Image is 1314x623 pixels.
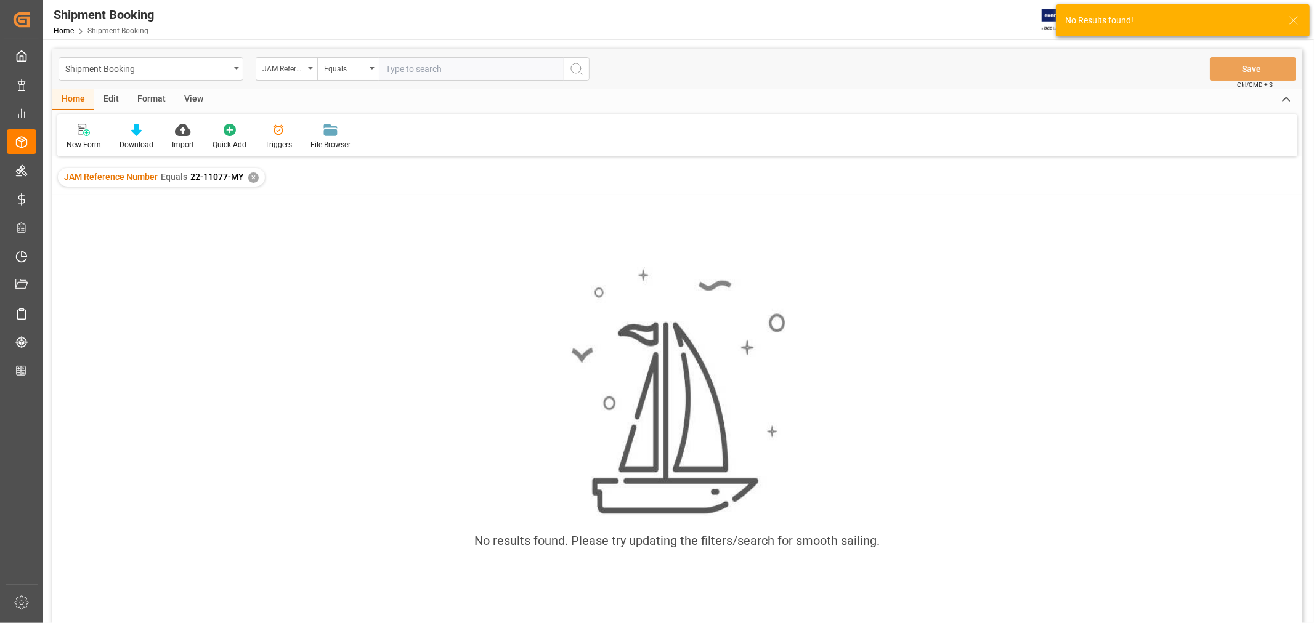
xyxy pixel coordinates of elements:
[172,139,194,150] div: Import
[317,57,379,81] button: open menu
[324,60,366,74] div: Equals
[94,89,128,110] div: Edit
[67,139,101,150] div: New Form
[310,139,351,150] div: File Browser
[1210,57,1296,81] button: Save
[262,60,304,74] div: JAM Reference Number
[52,89,94,110] div: Home
[570,267,785,516] img: smooth_sailing.jpeg
[54,26,74,35] a: Home
[161,172,187,182] span: Equals
[1065,14,1277,27] div: No Results found!
[564,57,590,81] button: search button
[64,172,158,182] span: JAM Reference Number
[175,89,213,110] div: View
[128,89,175,110] div: Format
[256,57,317,81] button: open menu
[120,139,153,150] div: Download
[54,6,154,24] div: Shipment Booking
[65,60,230,76] div: Shipment Booking
[475,531,880,550] div: No results found. Please try updating the filters/search for smooth sailing.
[248,172,259,183] div: ✕
[190,172,244,182] span: 22-11077-MY
[1042,9,1084,31] img: Exertis%20JAM%20-%20Email%20Logo.jpg_1722504956.jpg
[379,57,564,81] input: Type to search
[213,139,246,150] div: Quick Add
[265,139,292,150] div: Triggers
[1237,80,1273,89] span: Ctrl/CMD + S
[59,57,243,81] button: open menu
